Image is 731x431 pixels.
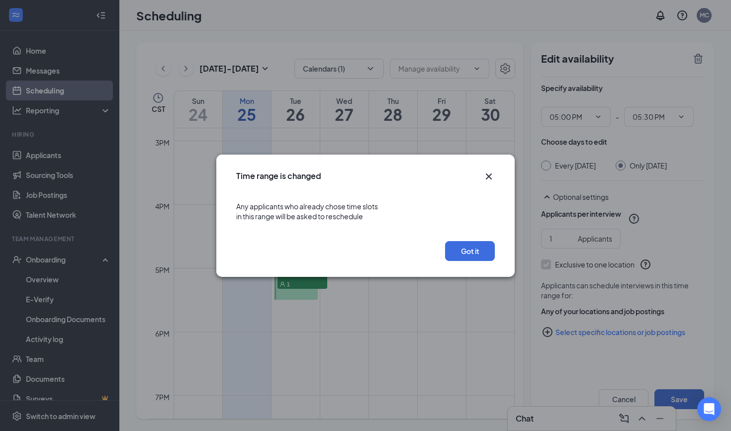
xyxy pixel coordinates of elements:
h3: Time range is changed [236,171,321,181]
div: Any applicants who already chose time slots in this range will be asked to reschedule [236,191,495,231]
button: Close [483,171,495,182]
svg: Cross [483,171,495,182]
button: Got it [445,241,495,261]
div: Open Intercom Messenger [697,397,721,421]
